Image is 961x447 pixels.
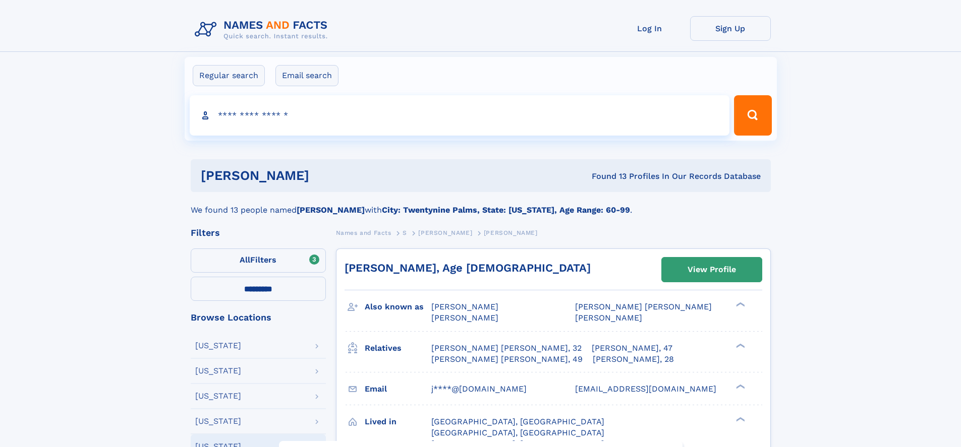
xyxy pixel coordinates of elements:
[191,248,326,273] label: Filters
[345,262,591,274] a: [PERSON_NAME], Age [DEMOGRAPHIC_DATA]
[191,192,771,216] div: We found 13 people named with .
[365,380,431,398] h3: Email
[365,340,431,357] h3: Relatives
[431,343,582,354] a: [PERSON_NAME] [PERSON_NAME], 32
[593,354,674,365] a: [PERSON_NAME], 28
[734,95,771,136] button: Search Button
[733,301,746,308] div: ❯
[431,428,604,437] span: [GEOGRAPHIC_DATA], [GEOGRAPHIC_DATA]
[191,16,336,43] img: Logo Names and Facts
[690,16,771,41] a: Sign Up
[733,342,746,349] div: ❯
[418,226,472,239] a: [PERSON_NAME]
[195,342,241,350] div: [US_STATE]
[733,383,746,390] div: ❯
[592,343,672,354] a: [PERSON_NAME], 47
[191,228,326,237] div: Filters
[662,258,762,282] a: View Profile
[575,302,712,311] span: [PERSON_NAME] [PERSON_NAME]
[190,95,730,136] input: search input
[431,313,498,323] span: [PERSON_NAME]
[195,392,241,400] div: [US_STATE]
[484,229,538,236] span: [PERSON_NAME]
[382,205,630,215] b: City: Twentynine Palms, State: [US_STATE], Age Range: 60-99
[297,205,365,215] b: [PERSON_NAME]
[365,298,431,315] h3: Also known as
[193,65,265,86] label: Regular search
[733,416,746,422] div: ❯
[418,229,472,236] span: [PERSON_NAME]
[201,169,450,182] h1: [PERSON_NAME]
[365,413,431,430] h3: Lived in
[191,313,326,322] div: Browse Locations
[431,417,604,426] span: [GEOGRAPHIC_DATA], [GEOGRAPHIC_DATA]
[575,313,642,323] span: [PERSON_NAME]
[403,229,407,236] span: S
[450,171,761,182] div: Found 13 Profiles In Our Records Database
[609,16,690,41] a: Log In
[403,226,407,239] a: S
[195,417,241,425] div: [US_STATE]
[431,354,583,365] a: [PERSON_NAME] [PERSON_NAME], 49
[240,255,250,265] span: All
[275,65,338,86] label: Email search
[688,258,736,281] div: View Profile
[575,384,716,394] span: [EMAIL_ADDRESS][DOMAIN_NAME]
[195,367,241,375] div: [US_STATE]
[336,226,391,239] a: Names and Facts
[431,302,498,311] span: [PERSON_NAME]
